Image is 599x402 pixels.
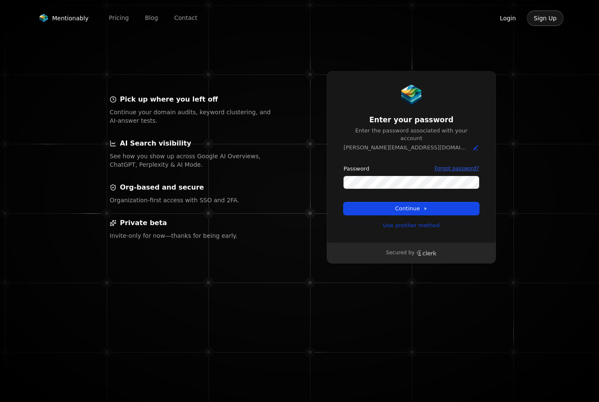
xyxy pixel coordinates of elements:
[386,250,414,256] p: Secured by
[138,11,165,25] a: Blog
[435,165,479,172] a: Forgot password?
[527,10,564,26] button: Sign Up
[110,231,272,240] p: Invite‑only for now—thanks for being early.
[120,94,218,105] p: Pick up where you left off
[395,205,427,212] span: Continue
[416,250,437,256] a: Clerk logo
[344,127,479,142] p: Enter the password associated with your account
[344,202,479,215] button: Continue
[344,115,479,125] h1: Enter your password
[35,12,92,24] a: Mentionably
[401,85,422,105] img: Mentionably
[120,138,191,149] p: AI Search visibility
[383,222,440,229] a: Use another method
[344,165,369,173] label: Password
[52,14,89,22] span: Mentionably
[344,144,469,151] p: [PERSON_NAME][EMAIL_ADDRESS][DOMAIN_NAME]
[167,11,204,25] a: Contact
[39,14,49,22] img: Mentionably logo
[120,218,167,228] p: Private beta
[460,177,477,187] button: Show password
[110,152,272,169] p: See how you show up across Google AI Overviews, ChatGPT, Perplexity & AI Mode.
[493,10,523,26] button: Login
[110,108,272,125] p: Continue your domain audits, keyword clustering, and AI‑answer tests.
[110,196,272,204] p: Organization‑first access with SSO and 2FA.
[472,144,479,151] button: Edit
[120,182,204,193] p: Org‑based and secure
[102,11,136,25] a: Pricing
